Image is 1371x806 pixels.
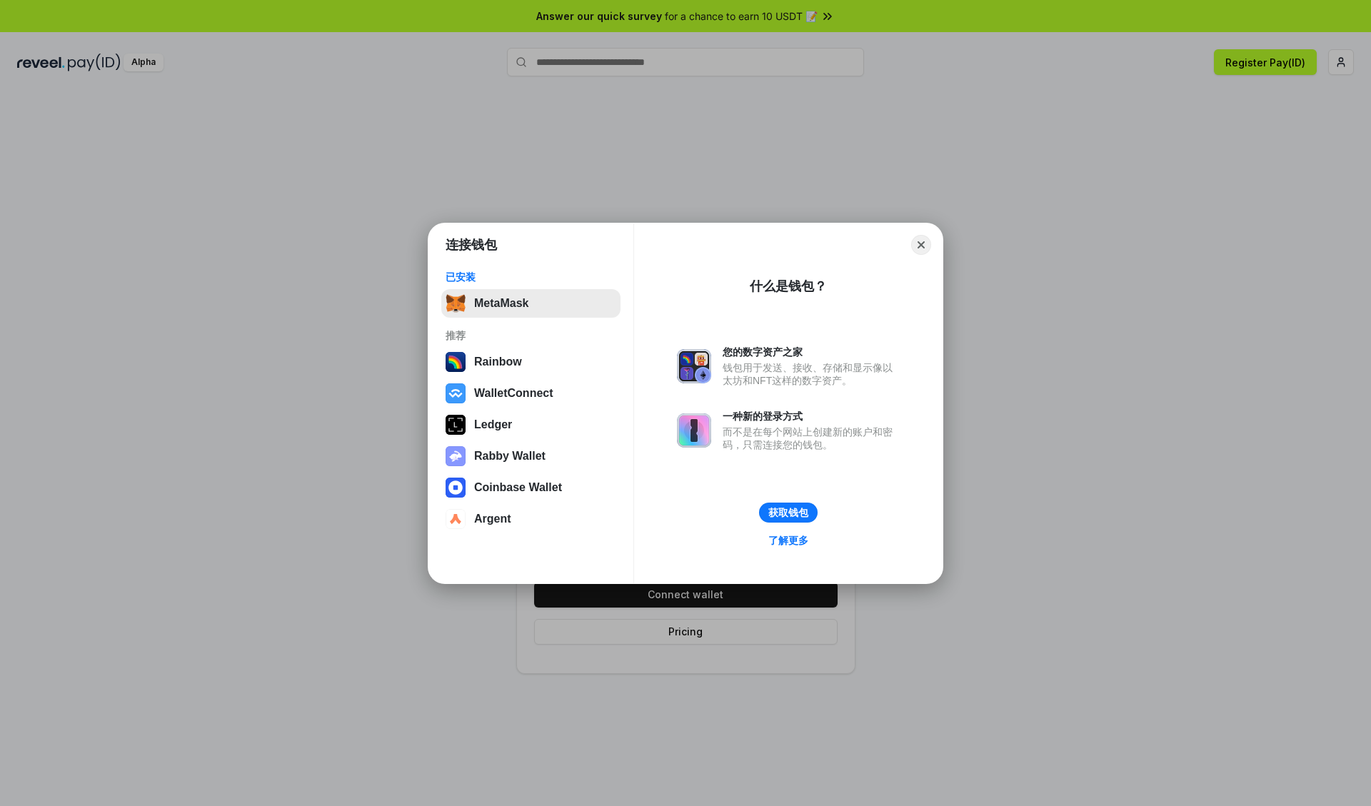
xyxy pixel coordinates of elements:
[768,534,808,547] div: 了解更多
[474,513,511,525] div: Argent
[441,379,621,408] button: WalletConnect
[768,506,808,519] div: 获取钱包
[441,348,621,376] button: Rainbow
[760,531,817,550] a: 了解更多
[759,503,818,523] button: 获取钱包
[723,425,900,451] div: 而不是在每个网站上创建新的账户和密码，只需连接您的钱包。
[723,361,900,387] div: 钱包用于发送、接收、存储和显示像以太坊和NFT这样的数字资产。
[441,505,621,533] button: Argent
[750,278,827,295] div: 什么是钱包？
[446,352,466,372] img: svg+xml,%3Csvg%20width%3D%22120%22%20height%3D%22120%22%20viewBox%3D%220%200%20120%20120%22%20fil...
[446,446,466,466] img: svg+xml,%3Csvg%20xmlns%3D%22http%3A%2F%2Fwww.w3.org%2F2000%2Fsvg%22%20fill%3D%22none%22%20viewBox...
[446,509,466,529] img: svg+xml,%3Csvg%20width%3D%2228%22%20height%3D%2228%22%20viewBox%3D%220%200%2028%2028%22%20fill%3D...
[446,236,497,253] h1: 连接钱包
[474,297,528,310] div: MetaMask
[446,478,466,498] img: svg+xml,%3Csvg%20width%3D%2228%22%20height%3D%2228%22%20viewBox%3D%220%200%2028%2028%22%20fill%3D...
[446,271,616,283] div: 已安装
[474,450,546,463] div: Rabby Wallet
[441,289,621,318] button: MetaMask
[474,481,562,494] div: Coinbase Wallet
[677,349,711,383] img: svg+xml,%3Csvg%20xmlns%3D%22http%3A%2F%2Fwww.w3.org%2F2000%2Fsvg%22%20fill%3D%22none%22%20viewBox...
[441,410,621,439] button: Ledger
[723,346,900,358] div: 您的数字资产之家
[441,473,621,502] button: Coinbase Wallet
[474,418,512,431] div: Ledger
[474,356,522,368] div: Rainbow
[474,387,553,400] div: WalletConnect
[677,413,711,448] img: svg+xml,%3Csvg%20xmlns%3D%22http%3A%2F%2Fwww.w3.org%2F2000%2Fsvg%22%20fill%3D%22none%22%20viewBox...
[723,410,900,423] div: 一种新的登录方式
[446,383,466,403] img: svg+xml,%3Csvg%20width%3D%2228%22%20height%3D%2228%22%20viewBox%3D%220%200%2028%2028%22%20fill%3D...
[446,293,466,313] img: svg+xml,%3Csvg%20fill%3D%22none%22%20height%3D%2233%22%20viewBox%3D%220%200%2035%2033%22%20width%...
[446,329,616,342] div: 推荐
[441,442,621,470] button: Rabby Wallet
[911,235,931,255] button: Close
[446,415,466,435] img: svg+xml,%3Csvg%20xmlns%3D%22http%3A%2F%2Fwww.w3.org%2F2000%2Fsvg%22%20width%3D%2228%22%20height%3...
